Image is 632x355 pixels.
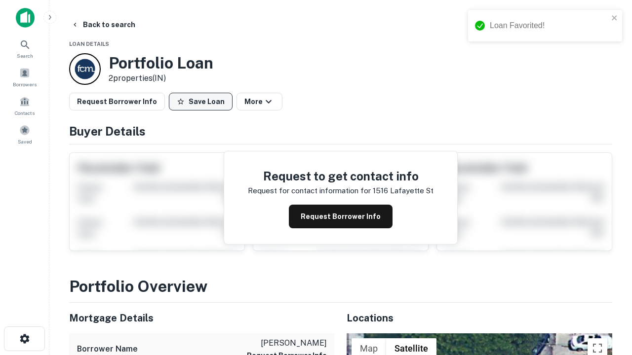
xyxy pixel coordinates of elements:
[18,138,32,145] span: Saved
[583,245,632,292] iframe: Chat Widget
[109,54,213,72] h3: Portfolio Loan
[373,185,434,197] p: 1516 lafayette st
[69,122,612,140] h4: Buyer Details
[67,16,139,34] button: Back to search
[13,80,37,88] span: Borrowers
[69,311,335,325] h5: Mortgage Details
[17,52,33,60] span: Search
[69,41,109,47] span: Loan Details
[611,14,618,23] button: close
[3,35,46,62] a: Search
[248,185,371,197] p: Request for contact information for
[3,64,46,90] a: Borrowers
[69,275,612,298] h3: Portfolio Overview
[77,343,138,355] h6: Borrower Name
[289,205,393,228] button: Request Borrower Info
[3,92,46,119] a: Contacts
[347,311,612,325] h5: Locations
[69,93,165,110] button: Request Borrower Info
[237,93,282,110] button: More
[109,72,213,84] p: 2 properties (IN)
[169,93,233,110] button: Save Loan
[247,337,327,349] p: [PERSON_NAME]
[15,109,35,117] span: Contacts
[490,20,608,32] div: Loan Favorited!
[3,121,46,147] a: Saved
[16,8,35,28] img: capitalize-icon.png
[248,167,434,185] h4: Request to get contact info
